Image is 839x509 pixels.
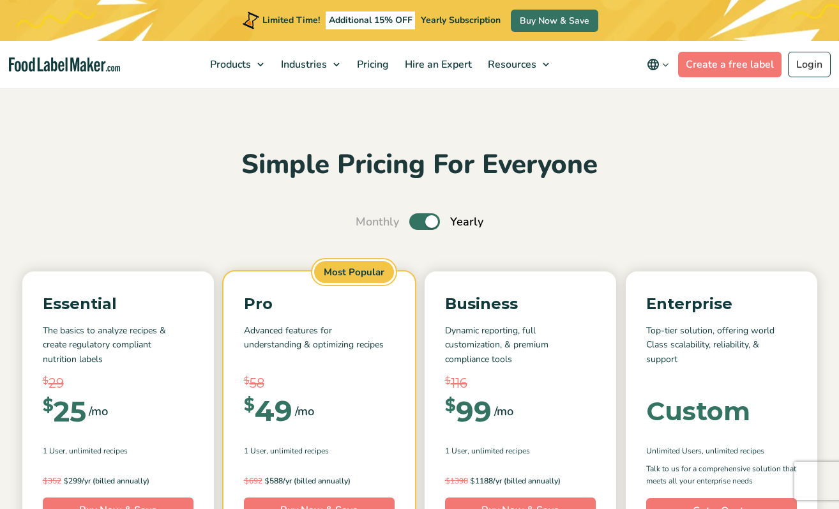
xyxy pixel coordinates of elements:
span: 1 User [244,445,266,457]
p: 299/yr (billed annually) [43,475,193,487]
a: Hire an Expert [397,41,477,88]
a: Create a free label [678,52,782,77]
span: $ [470,476,475,485]
span: /mo [295,402,314,420]
span: Monthly [356,213,399,231]
span: , Unlimited Recipes [467,445,530,457]
h2: Simple Pricing For Everyone [10,148,829,183]
span: Yearly Subscription [421,14,501,26]
span: Hire an Expert [401,57,473,72]
del: 352 [43,476,61,486]
span: $ [43,476,48,485]
a: Products [202,41,270,88]
div: 99 [445,397,492,425]
span: 1 User [43,445,65,457]
div: 25 [43,397,86,425]
span: , Unlimited Recipes [702,445,764,457]
span: 116 [451,374,467,393]
p: Enterprise [646,292,797,316]
span: Resources [484,57,538,72]
span: , Unlimited Recipes [65,445,128,457]
del: 692 [244,476,262,486]
p: Essential [43,292,193,316]
span: $ [43,397,54,414]
span: , Unlimited Recipes [266,445,329,457]
span: Yearly [450,213,483,231]
p: The basics to analyze recipes & create regulatory compliant nutrition labels [43,324,193,367]
span: Products [206,57,252,72]
a: Pricing [349,41,394,88]
p: Pro [244,292,395,316]
span: $ [445,374,451,388]
span: $ [445,397,456,414]
a: Industries [273,41,346,88]
span: /mo [89,402,108,420]
span: 58 [250,374,264,393]
label: Toggle [409,213,440,230]
span: $ [264,476,269,485]
span: Additional 15% OFF [326,11,416,29]
span: $ [43,374,49,388]
span: Industries [277,57,328,72]
span: $ [244,374,250,388]
span: Limited Time! [262,14,320,26]
p: Top-tier solution, offering world Class scalability, reliability, & support [646,324,797,367]
p: Business [445,292,596,316]
p: Advanced features for understanding & optimizing recipes [244,324,395,367]
span: Unlimited Users [646,445,702,457]
span: 29 [49,374,64,393]
div: Custom [646,399,750,424]
del: 1398 [445,476,468,486]
span: $ [244,476,249,485]
div: 49 [244,397,292,425]
span: $ [244,397,255,413]
a: Buy Now & Save [511,10,598,32]
span: 1 User [445,445,467,457]
p: 588/yr (billed annually) [244,475,395,487]
span: $ [445,476,450,485]
p: Dynamic reporting, full customization, & premium compliance tools [445,324,596,367]
p: Talk to us for a comprehensive solution that meets all your enterprise needs [646,463,797,487]
a: Login [788,52,831,77]
a: Resources [480,41,556,88]
span: Pricing [353,57,390,72]
span: /mo [494,402,513,420]
p: 1188/yr (billed annually) [445,475,596,487]
span: Most Popular [312,259,396,285]
span: $ [63,476,68,485]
